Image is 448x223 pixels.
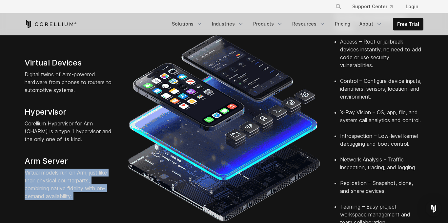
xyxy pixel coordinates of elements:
button: Search [333,1,344,12]
p: Virtual models run on Arm, just like their physical counterparts, combining native fidelity with ... [25,169,114,200]
a: Industries [208,18,248,30]
h4: Hypervisor [25,107,114,117]
div: Navigation Menu [168,18,423,30]
a: Support Center [347,1,398,12]
li: Network Analysis – Traffic inspection, tracing, and logging. [340,156,423,179]
li: Access – Root or jailbreak devices instantly, no need to add code or use security vulnerabilities. [340,38,423,77]
div: Navigation Menu [327,1,423,12]
a: Corellium Home [25,20,77,28]
a: Resources [288,18,330,30]
a: Free Trial [393,18,423,30]
li: Control – Configure device inputs, identifiers, sensors, location, and environment. [340,77,423,108]
h4: Arm Server [25,156,114,166]
li: Replication – Snapshot, clone, and share devices. [340,179,423,203]
a: About [356,18,386,30]
li: Introspection – Low-level kernel debugging and boot control. [340,132,423,156]
p: Corellium Hypervisor for Arm (CHARM) is a type 1 hypervisor and the only one of its kind. [25,120,114,143]
a: Pricing [331,18,354,30]
div: Open Intercom Messenger [426,201,441,216]
h4: Virtual Devices [25,58,114,68]
a: Solutions [168,18,207,30]
li: X-Ray Vision – OS, app, file, and system call analytics and control. [340,108,423,132]
p: Digital twins of Arm-powered hardware from phones to routers to automotive systems. [25,70,114,94]
a: Login [400,1,423,12]
a: Products [249,18,287,30]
